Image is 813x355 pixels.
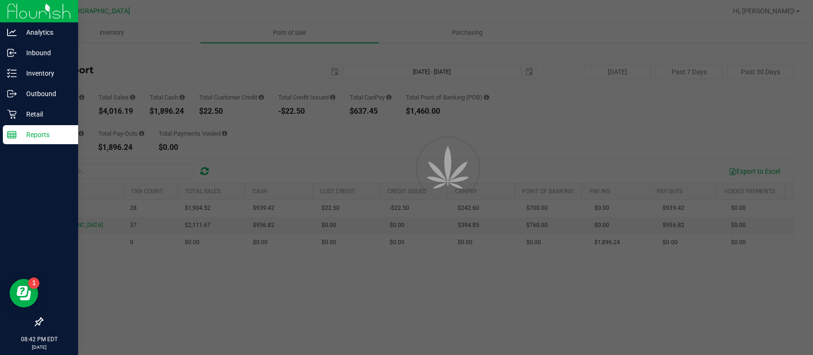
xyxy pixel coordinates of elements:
inline-svg: Reports [7,130,17,139]
p: Reports [17,129,74,140]
iframe: Resource center [10,279,38,307]
p: Outbound [17,88,74,99]
p: [DATE] [4,344,74,351]
p: Inbound [17,47,74,59]
inline-svg: Outbound [7,89,17,99]
inline-svg: Analytics [7,28,17,37]
iframe: Resource center unread badge [28,277,40,289]
p: Inventory [17,68,74,79]
p: Retail [17,108,74,120]
p: 08:42 PM EDT [4,335,74,344]
inline-svg: Retail [7,109,17,119]
inline-svg: Inbound [7,48,17,58]
inline-svg: Inventory [7,69,17,78]
p: Analytics [17,27,74,38]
